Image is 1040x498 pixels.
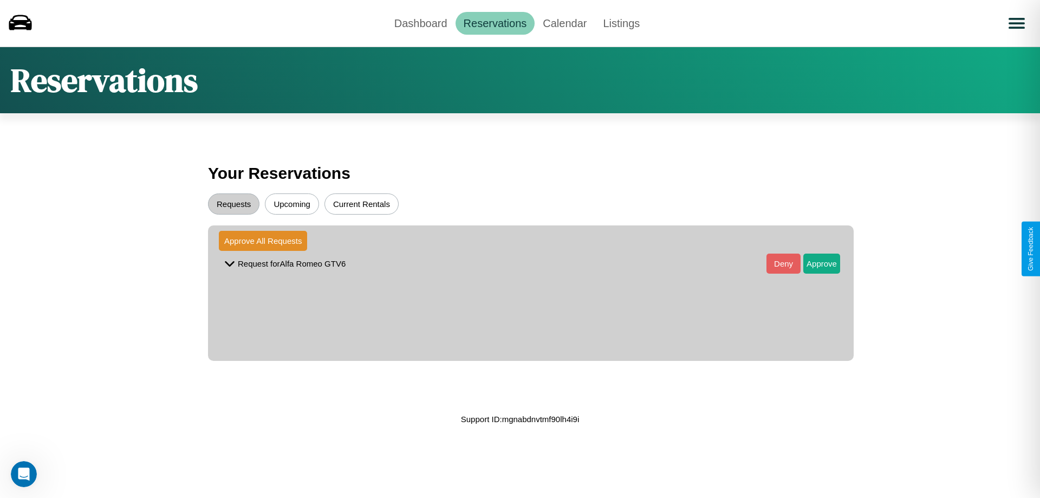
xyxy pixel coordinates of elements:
iframe: Intercom live chat [11,461,37,487]
div: Give Feedback [1027,227,1035,271]
button: Approve [803,254,840,274]
button: Deny [766,254,801,274]
h1: Reservations [11,58,198,102]
button: Requests [208,193,259,215]
button: Open menu [1002,8,1032,38]
button: Upcoming [265,193,319,215]
p: Support ID: mgnabdnvtmf90lh4i9i [461,412,579,426]
a: Dashboard [386,12,456,35]
button: Current Rentals [324,193,399,215]
p: Request for Alfa Romeo GTV6 [238,256,346,271]
a: Reservations [456,12,535,35]
h3: Your Reservations [208,159,832,188]
button: Approve All Requests [219,231,307,251]
a: Calendar [535,12,595,35]
a: Listings [595,12,648,35]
